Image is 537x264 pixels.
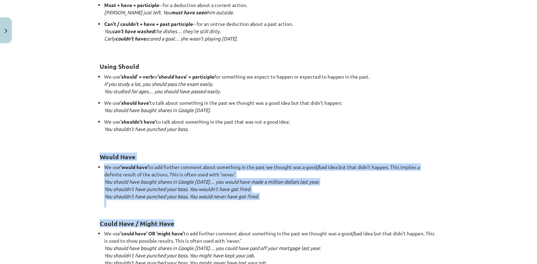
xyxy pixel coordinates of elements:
em: You shouldn’t have punched your boss. You would never have got fired. [104,193,259,199]
em: You the dishes… they’re still dirty. [104,28,221,34]
strong: ‘should have’ [120,100,150,106]
strong: can’t have washed [112,28,154,34]
strong: Would Have [100,153,136,161]
em: You should have bought shares in Google [DATE]… you would have made a million dollars last year. [104,178,319,185]
p: We use or for something we expect to happen or expected to happen in the past. [104,73,437,95]
em: You shouldn’t have punched your boss. [104,126,188,132]
strong: must have seen [171,9,207,15]
strong: Must + have + participle [104,2,159,8]
em: Carly scored a goal… she wasn’t playing [DATE]. [104,35,238,42]
strong: ‘should’ + verb [120,73,153,80]
em: You shouldn’t have punched your boss. You might have kept your job. [104,252,255,258]
em: You shouldn’t have punched your boss. You wouldn’t have got fired. [104,186,251,192]
em: [PERSON_NAME] just left. You him outside. [104,9,234,15]
p: – for an untrue deduction about a past action. [104,20,437,50]
p: We use to talk about something in the past we thought was a good idea but that didn’t happen: [104,99,437,114]
img: icon-close-lesson-0947bae3869378f0d4975bcd49f059093ad1ed9edebbc8119c70593378902aed.svg [5,29,7,33]
p: We use to talk about something in the past that was not a good idea: [104,118,437,140]
strong: ‘would have’ [120,164,149,170]
strong: ‘should have’ + participle [158,73,214,80]
li: We use to add further comment about something in the past we thought was a good/bad idea but that... [104,163,437,207]
em: You should have bought shares in Google [DATE]. [104,107,211,113]
strong: ‘could have’ OR ‘might have’ [120,230,184,236]
strong: couldn’t have [115,35,146,42]
p: – for a deduction about a current action. [104,1,437,16]
strong: Using Should [100,62,139,70]
strong: Can’t / couldn’t + have + past participle [104,21,193,27]
strong: ‘shouldn’t have’ [120,118,156,125]
em: You studied for ages… you should have passed easily. [104,88,221,94]
em: You should have bought shares in Google [DATE]… you could have paid off your mortgage last year. [104,245,321,251]
strong: Could Have / Might Have [100,219,174,227]
em: If you study a lot, you should pass the exam easily. [104,81,213,87]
